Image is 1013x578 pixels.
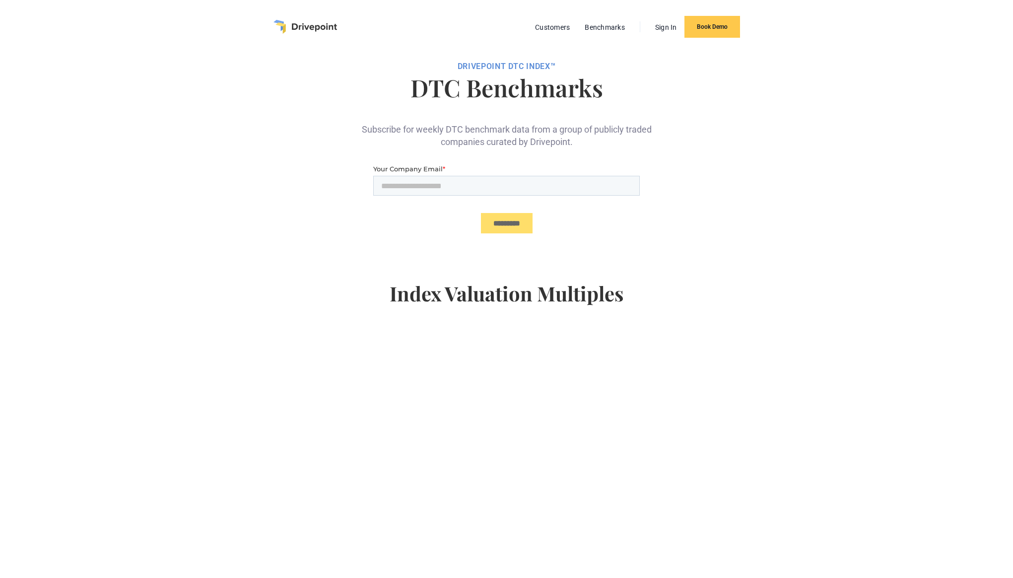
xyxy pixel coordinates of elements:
a: Book Demo [684,16,740,38]
a: Customers [530,21,575,34]
h4: Index Valuation Multiples [214,282,799,321]
h1: DTC Benchmarks [214,75,799,99]
a: Benchmarks [580,21,630,34]
div: Subscribe for weekly DTC benchmark data from a group of publicly traded companies curated by Driv... [358,107,656,148]
a: Sign In [650,21,682,34]
iframe: Form 0 [373,164,640,242]
a: home [273,20,337,34]
div: DRIVEPOiNT DTC Index™ [214,62,799,72]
